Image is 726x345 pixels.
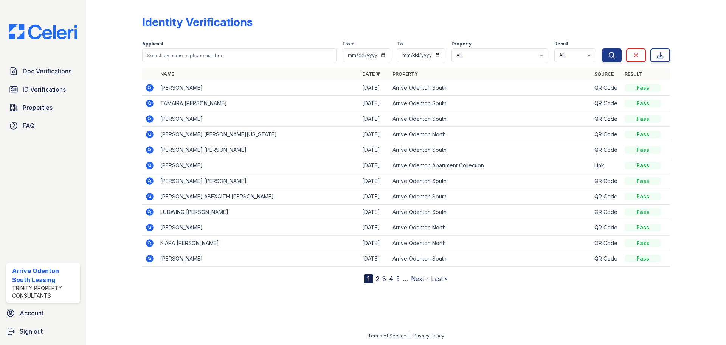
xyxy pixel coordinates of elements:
a: Next › [411,275,428,283]
td: [DATE] [359,111,389,127]
span: Account [20,309,43,318]
div: Pass [625,115,661,123]
span: Properties [23,103,53,112]
td: Arrive Odenton Apartment Collection [389,158,591,173]
a: Doc Verifications [6,64,80,79]
div: Pass [625,255,661,262]
a: Name [160,71,174,77]
td: Arrive Odenton South [389,189,591,205]
td: [DATE] [359,220,389,236]
td: [PERSON_NAME] [157,80,359,96]
td: [PERSON_NAME] [PERSON_NAME] [157,173,359,189]
label: Applicant [142,41,163,47]
span: Sign out [20,327,43,336]
td: QR Code [591,127,622,142]
a: 2 [376,275,379,283]
td: [DATE] [359,173,389,189]
label: Property [451,41,472,47]
div: Pass [625,239,661,247]
td: Arrive Odenton North [389,220,591,236]
td: QR Code [591,96,622,111]
a: Source [594,71,614,77]
td: Arrive Odenton North [389,127,591,142]
td: [PERSON_NAME] [PERSON_NAME] [157,142,359,158]
td: Arrive Odenton South [389,142,591,158]
td: [DATE] [359,158,389,173]
td: Link [591,158,622,173]
div: Pass [625,84,661,92]
td: [DATE] [359,127,389,142]
img: CE_Logo_Blue-a8612792a0a2168367f1c8372b55b34899dd931a85d93a1a3d3e32e68fde9ad4.png [3,24,83,39]
td: [DATE] [359,80,389,96]
td: QR Code [591,236,622,251]
td: [PERSON_NAME] ABEXAITH [PERSON_NAME] [157,189,359,205]
td: Arrive Odenton South [389,80,591,96]
td: Arrive Odenton South [389,173,591,189]
div: Pass [625,131,661,138]
span: ID Verifications [23,85,66,94]
div: | [409,333,411,339]
td: Arrive Odenton South [389,96,591,111]
div: Pass [625,100,661,107]
td: [DATE] [359,142,389,158]
a: Privacy Policy [413,333,444,339]
label: To [397,41,403,47]
td: [PERSON_NAME] [157,251,359,267]
label: Result [554,41,568,47]
td: Arrive Odenton South [389,251,591,267]
a: Sign out [3,324,83,339]
a: FAQ [6,118,80,133]
td: [PERSON_NAME] [157,158,359,173]
td: QR Code [591,111,622,127]
td: [DATE] [359,189,389,205]
td: [PERSON_NAME] [PERSON_NAME][US_STATE] [157,127,359,142]
td: QR Code [591,189,622,205]
td: Arrive Odenton South [389,111,591,127]
td: QR Code [591,205,622,220]
td: [DATE] [359,251,389,267]
td: QR Code [591,220,622,236]
a: Last » [431,275,448,283]
div: Pass [625,224,661,231]
span: Doc Verifications [23,67,71,76]
a: Properties [6,100,80,115]
td: KIARA [PERSON_NAME] [157,236,359,251]
span: FAQ [23,121,35,130]
td: QR Code [591,173,622,189]
td: Arrive Odenton South [389,205,591,220]
a: 3 [382,275,386,283]
td: TAMAIRA [PERSON_NAME] [157,96,359,111]
a: Date ▼ [362,71,380,77]
td: [PERSON_NAME] [157,111,359,127]
a: Result [625,71,642,77]
input: Search by name or phone number [142,48,337,62]
div: Trinity Property Consultants [12,284,77,300]
a: Terms of Service [368,333,406,339]
div: Pass [625,162,661,169]
td: QR Code [591,80,622,96]
td: [DATE] [359,96,389,111]
a: ID Verifications [6,82,80,97]
div: Pass [625,193,661,200]
div: Pass [625,177,661,185]
td: [DATE] [359,205,389,220]
td: LUDWING [PERSON_NAME] [157,205,359,220]
a: 5 [396,275,400,283]
div: Identity Verifications [142,15,253,29]
td: [PERSON_NAME] [157,220,359,236]
td: [DATE] [359,236,389,251]
a: Property [392,71,418,77]
td: Arrive Odenton North [389,236,591,251]
div: Pass [625,146,661,154]
a: 4 [389,275,393,283]
a: Account [3,306,83,321]
td: QR Code [591,142,622,158]
div: Pass [625,208,661,216]
div: Arrive Odenton South Leasing [12,266,77,284]
div: 1 [364,274,373,283]
td: QR Code [591,251,622,267]
label: From [343,41,354,47]
span: … [403,274,408,283]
